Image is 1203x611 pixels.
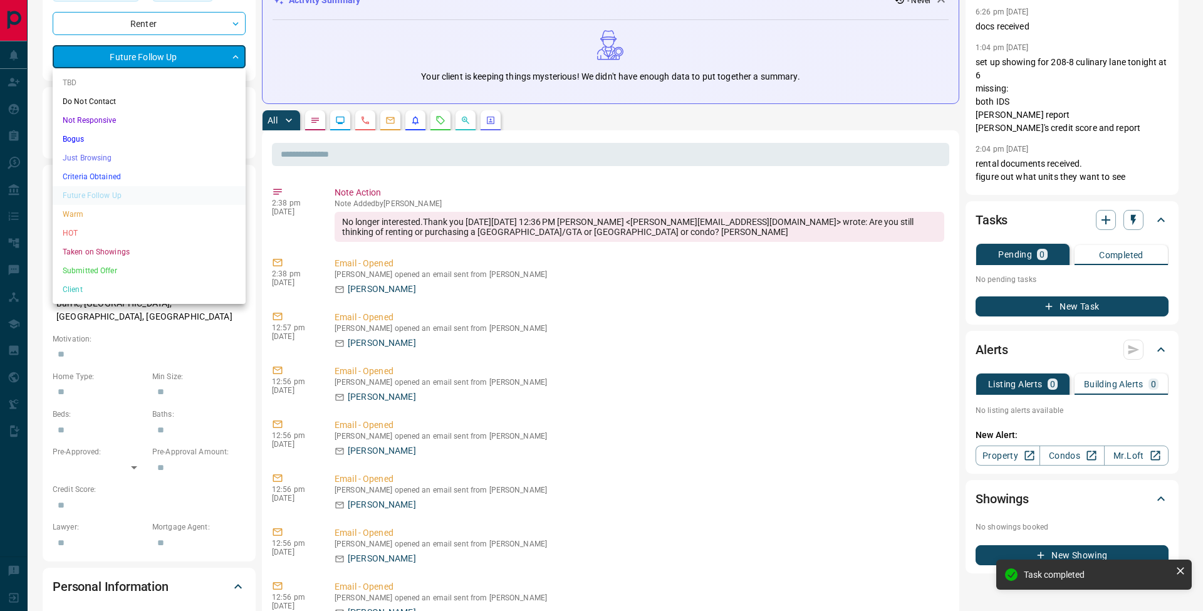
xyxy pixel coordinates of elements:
[53,149,246,167] li: Just Browsing
[53,73,246,92] li: TBD
[53,224,246,243] li: HOT
[53,167,246,186] li: Criteria Obtained
[53,92,246,111] li: Do Not Contact
[53,205,246,224] li: Warm
[1024,570,1170,580] div: Task completed
[53,111,246,130] li: Not Responsive
[53,130,246,149] li: Bogus
[53,243,246,261] li: Taken on Showings
[53,261,246,280] li: Submitted Offer
[53,280,246,299] li: Client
